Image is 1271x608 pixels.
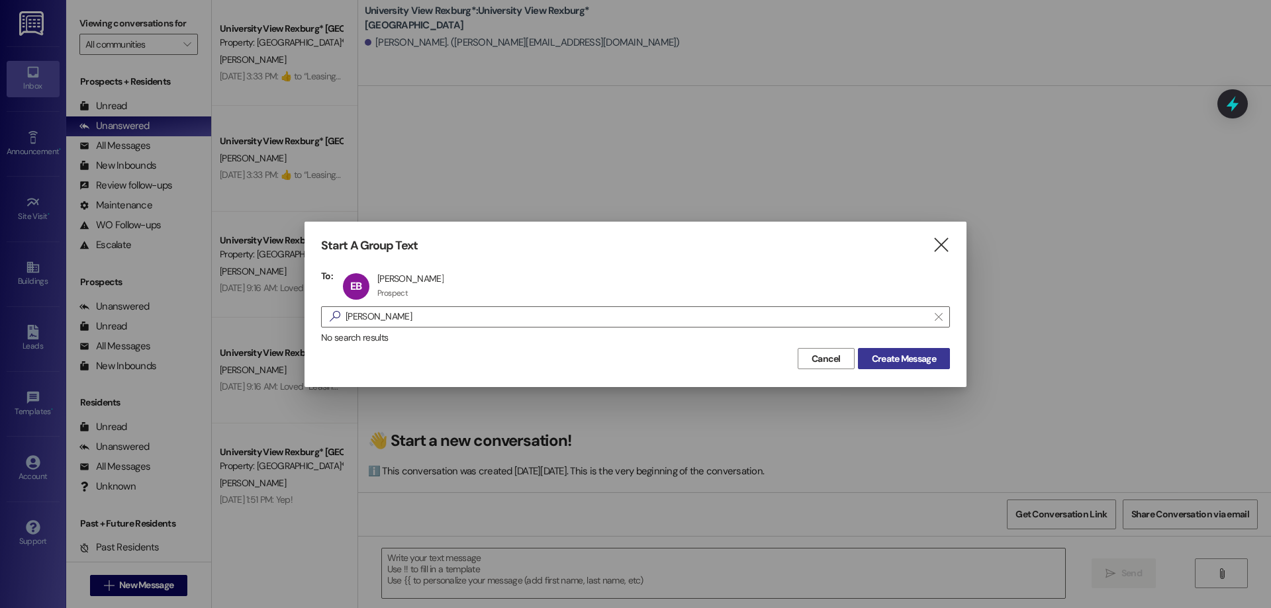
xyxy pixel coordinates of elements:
[932,238,950,252] i: 
[858,348,950,369] button: Create Message
[377,273,444,284] div: [PERSON_NAME]
[350,279,361,293] span: EB
[324,310,346,324] i: 
[377,288,408,298] div: Prospect
[321,238,418,253] h3: Start A Group Text
[798,348,855,369] button: Cancel
[935,312,942,322] i: 
[321,270,333,282] h3: To:
[812,352,841,366] span: Cancel
[346,308,928,326] input: Search for any contact or apartment
[928,307,949,327] button: Clear text
[321,331,950,345] div: No search results
[872,352,936,366] span: Create Message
